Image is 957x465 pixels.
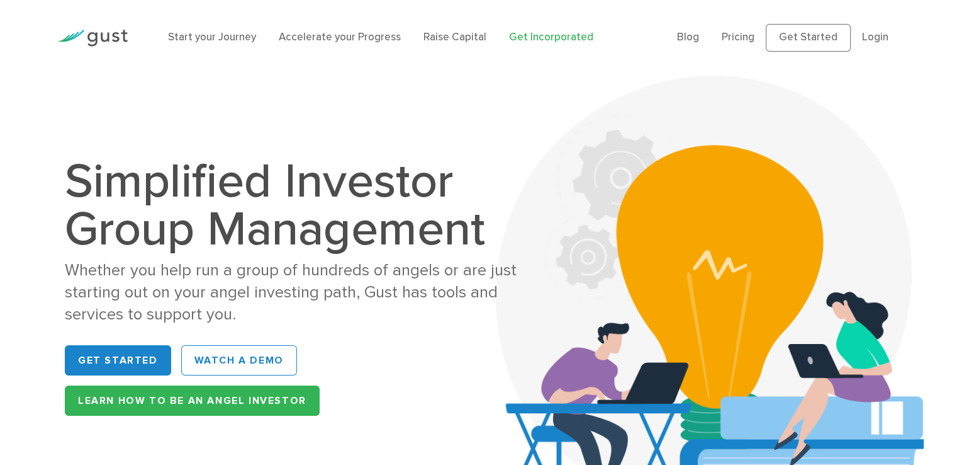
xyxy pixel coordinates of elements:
[65,386,320,416] a: Learn How to be an Angel Investor
[509,31,593,43] a: Get Incorporated
[677,31,699,43] a: Blog
[65,260,540,325] div: Whether you help run a group of hundreds of angels or are just starting out on your angel investi...
[766,24,851,52] a: Get Started
[862,31,888,43] a: Login
[423,31,486,43] a: Raise Capital
[57,30,128,47] img: Gust Logo
[168,31,256,43] a: Start your Journey
[65,345,171,376] a: Get Started
[722,31,754,43] a: Pricing
[65,158,540,253] h1: Simplified Investor Group Management
[181,345,297,376] a: WATCH A DEMO
[279,31,401,43] a: Accelerate your Progress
